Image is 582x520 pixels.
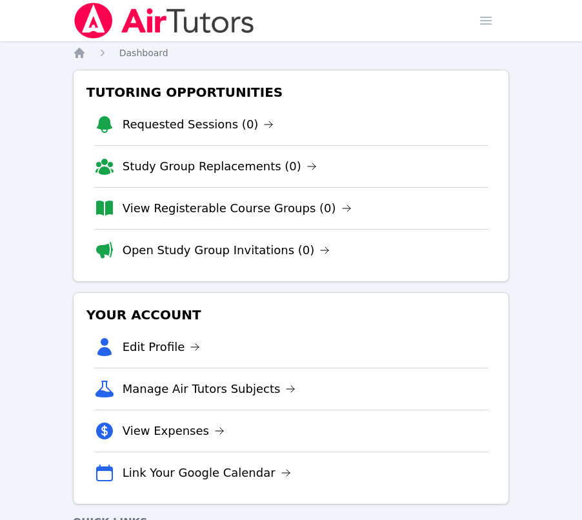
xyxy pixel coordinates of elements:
[123,380,296,398] a: Manage Air Tutors Subjects
[123,199,352,217] a: View Registerable Course Groups (0)
[84,81,499,104] h3: Tutoring Opportunities
[123,157,317,175] a: Study Group Replacements (0)
[123,115,274,134] a: Requested Sessions (0)
[123,464,291,482] a: Link Your Google Calendar
[123,241,330,259] a: Open Study Group Invitations (0)
[73,3,256,39] img: Air Tutors
[84,303,499,326] h3: Your Account
[73,46,510,59] nav: Breadcrumb
[123,338,201,356] a: Edit Profile
[123,422,225,440] a: View Expenses
[119,48,168,58] span: Dashboard
[119,46,168,59] a: Dashboard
